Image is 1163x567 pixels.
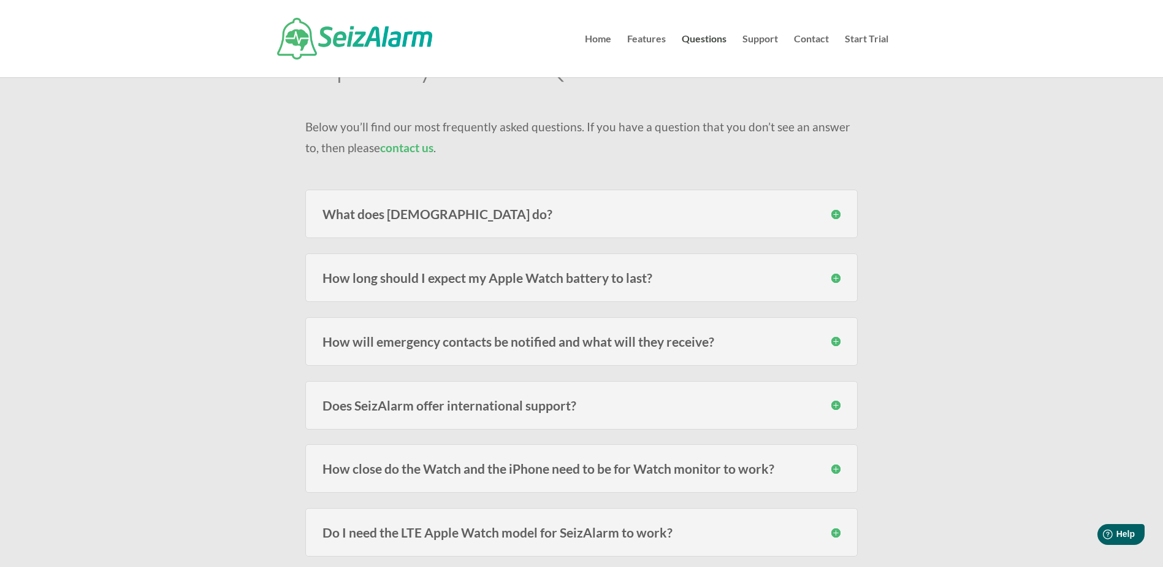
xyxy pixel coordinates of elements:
[682,34,726,77] a: Questions
[322,271,841,284] h3: How long should I expect my Apple Watch battery to last?
[585,34,611,77] a: Home
[845,34,888,77] a: Start Trial
[627,34,666,77] a: Features
[380,141,433,155] a: contact us
[742,34,778,77] a: Support
[322,399,841,412] h3: Does SeizAlarm offer international support?
[322,526,841,539] h3: Do I need the LTE Apple Watch model for SeizAlarm to work?
[322,207,841,220] h3: What does [DEMOGRAPHIC_DATA] do?
[277,18,432,60] img: SeizAlarm
[1054,519,1150,553] iframe: Help widget launcher
[305,117,858,158] p: Below you’ll find our most frequently asked questions. If you have a question that you don’t see ...
[794,34,829,77] a: Contact
[322,335,841,348] h3: How will emergency contacts be notified and what will they receive?
[322,462,841,475] h3: How close do the Watch and the iPhone need to be for Watch monitor to work?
